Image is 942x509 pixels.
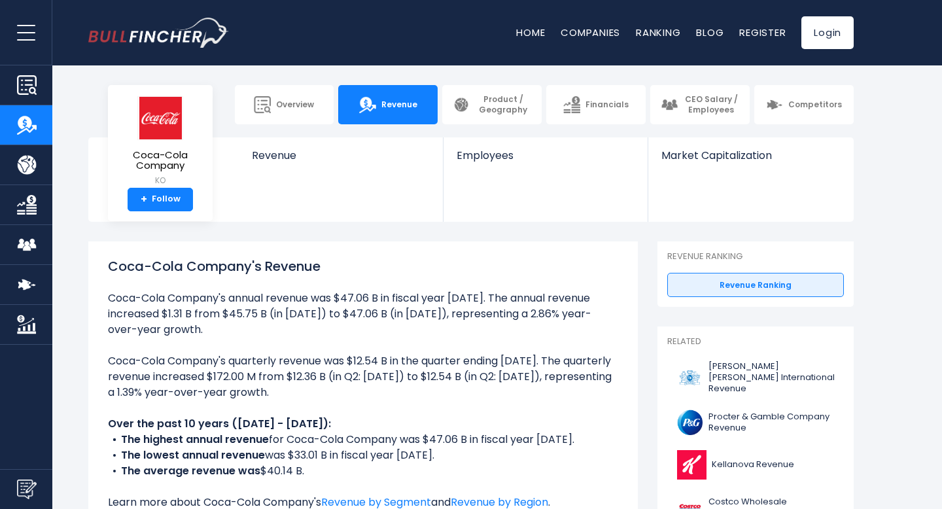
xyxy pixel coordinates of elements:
[648,137,852,184] a: Market Capitalization
[108,432,618,448] li: for Coca-Cola Company was $47.06 B in fiscal year [DATE].
[108,290,618,338] li: Coca-Cola Company's annual revenue was $47.06 B in fiscal year [DATE]. The annual revenue increas...
[561,26,620,39] a: Companies
[675,408,705,437] img: PG logo
[585,99,629,110] span: Financials
[667,358,844,398] a: [PERSON_NAME] [PERSON_NAME] International Revenue
[108,256,618,276] h1: Coca-Cola Company's Revenue
[239,137,444,184] a: Revenue
[667,404,844,440] a: Procter & Gamble Company Revenue
[108,448,618,463] li: was $33.01 B in fiscal year [DATE].
[667,273,844,298] a: Revenue Ranking
[88,18,229,48] img: bullfincher logo
[252,149,430,162] span: Revenue
[121,448,265,463] b: The lowest annual revenue
[121,463,260,478] b: The average revenue was
[121,432,269,447] b: The highest annual revenue
[683,94,739,114] span: CEO Salary / Employees
[546,85,646,124] a: Financials
[661,149,839,162] span: Market Capitalization
[141,194,147,205] strong: +
[381,99,417,110] span: Revenue
[667,447,844,483] a: Kellanova Revenue
[444,137,647,184] a: Employees
[667,251,844,262] p: Revenue Ranking
[108,463,618,479] li: $40.14 B.
[675,450,708,480] img: K logo
[88,18,229,48] a: Go to homepage
[118,175,202,186] small: KO
[636,26,680,39] a: Ranking
[739,26,786,39] a: Register
[235,85,334,124] a: Overview
[457,149,634,162] span: Employees
[675,363,705,393] img: PM logo
[667,336,844,347] p: Related
[442,85,542,124] a: Product / Geography
[696,26,724,39] a: Blog
[516,26,545,39] a: Home
[650,85,750,124] a: CEO Salary / Employees
[108,353,618,400] li: Coca-Cola Company's quarterly revenue was $12.54 B in the quarter ending [DATE]. The quarterly re...
[338,85,438,124] a: Revenue
[475,94,531,114] span: Product / Geography
[118,150,202,171] span: Coca-Cola Company
[754,85,854,124] a: Competitors
[801,16,854,49] a: Login
[788,99,842,110] span: Competitors
[128,188,193,211] a: +Follow
[276,99,314,110] span: Overview
[108,416,331,431] b: Over the past 10 years ([DATE] - [DATE]):
[118,96,203,188] a: Coca-Cola Company KO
